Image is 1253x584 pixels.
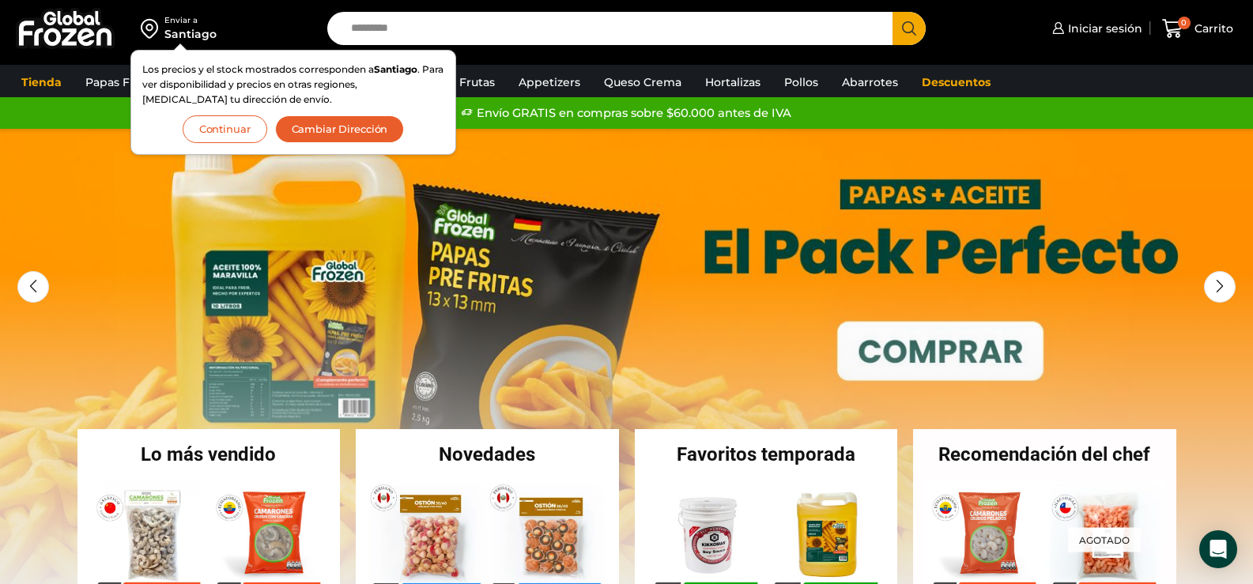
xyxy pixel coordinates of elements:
a: Appetizers [511,67,588,97]
h2: Novedades [356,445,619,464]
p: Agotado [1068,527,1141,552]
img: address-field-icon.svg [141,15,164,42]
a: Hortalizas [697,67,768,97]
a: Abarrotes [834,67,906,97]
h2: Favoritos temporada [635,445,898,464]
span: Iniciar sesión [1064,21,1142,36]
a: Pollos [776,67,826,97]
div: Enviar a [164,15,217,26]
span: 0 [1178,17,1191,29]
div: Next slide [1204,271,1236,303]
a: Descuentos [914,67,998,97]
h2: Lo más vendido [77,445,341,464]
span: Carrito [1191,21,1233,36]
a: Queso Crema [596,67,689,97]
a: 0 Carrito [1158,10,1237,47]
div: Open Intercom Messenger [1199,530,1237,568]
button: Search button [893,12,926,45]
p: Los precios y el stock mostrados corresponden a . Para ver disponibilidad y precios en otras regi... [142,62,444,107]
div: Santiago [164,26,217,42]
strong: Santiago [374,63,417,75]
a: Tienda [13,67,70,97]
button: Continuar [183,115,267,143]
a: Iniciar sesión [1048,13,1142,44]
div: Previous slide [17,271,49,303]
h2: Recomendación del chef [913,445,1176,464]
a: Papas Fritas [77,67,162,97]
button: Cambiar Dirección [275,115,405,143]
